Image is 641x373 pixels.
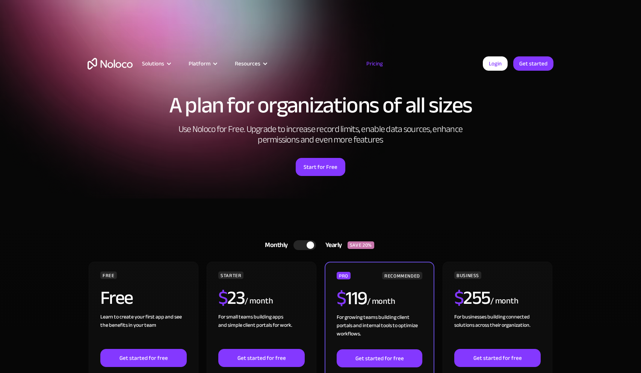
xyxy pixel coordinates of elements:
[357,59,392,68] a: Pricing
[100,349,187,367] a: Get started for free
[88,58,133,70] a: home
[337,272,351,279] div: PRO
[88,94,553,117] h1: A plan for organizations of all sizes
[100,313,187,349] div: Learn to create your first app and see the benefits in your team ‍
[255,240,293,251] div: Monthly
[337,289,367,308] h2: 119
[337,281,346,316] span: $
[218,280,228,315] span: $
[348,241,374,249] div: SAVE 20%
[245,295,273,307] div: / month
[337,349,422,367] a: Get started for free
[483,56,508,71] a: Login
[170,124,471,145] h2: Use Noloco for Free. Upgrade to increase record limits, enable data sources, enhance permissions ...
[296,158,345,176] a: Start for Free
[179,59,225,68] div: Platform
[218,349,305,367] a: Get started for free
[100,288,133,307] h2: Free
[513,56,553,71] a: Get started
[218,313,305,349] div: For small teams building apps and simple client portals for work. ‍
[142,59,164,68] div: Solutions
[382,272,422,279] div: RECOMMENDED
[316,240,348,251] div: Yearly
[218,271,243,279] div: STARTER
[454,288,490,307] h2: 255
[337,313,422,349] div: For growing teams building client portals and internal tools to optimize workflows.
[225,59,275,68] div: Resources
[218,288,245,307] h2: 23
[235,59,260,68] div: Resources
[367,296,395,308] div: / month
[454,280,464,315] span: $
[454,313,541,349] div: For businesses building connected solutions across their organization. ‍
[133,59,179,68] div: Solutions
[100,271,117,279] div: FREE
[454,349,541,367] a: Get started for free
[454,271,481,279] div: BUSINESS
[189,59,210,68] div: Platform
[490,295,519,307] div: / month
